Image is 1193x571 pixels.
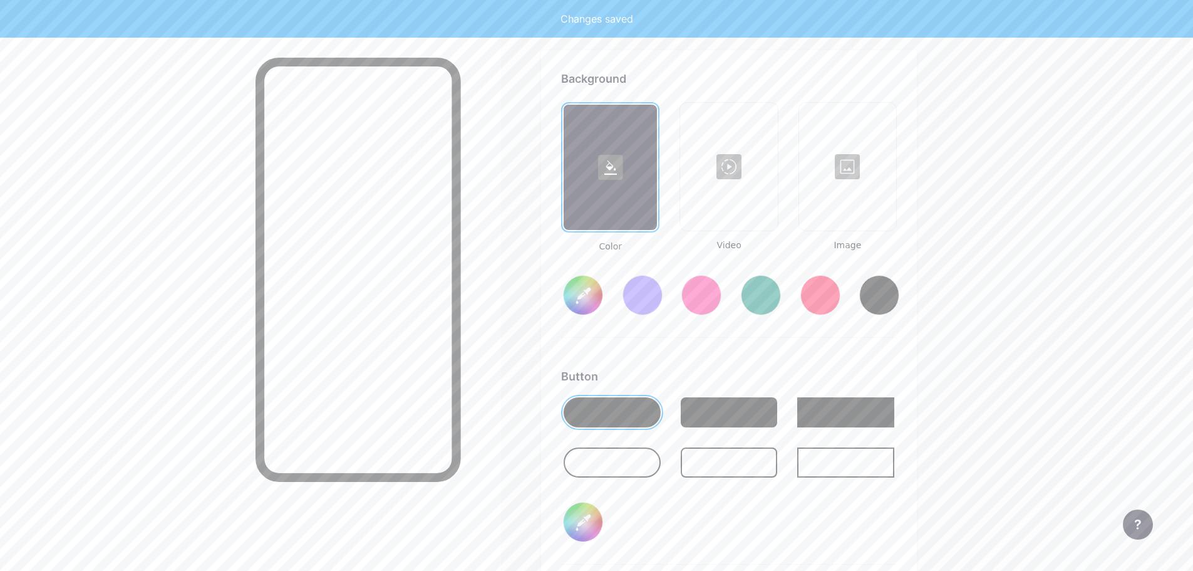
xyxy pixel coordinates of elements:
div: Changes saved [560,11,633,26]
span: Color [561,240,659,253]
span: Video [679,239,778,252]
div: Background [561,70,897,87]
div: Button [561,368,897,385]
span: Image [798,239,897,252]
